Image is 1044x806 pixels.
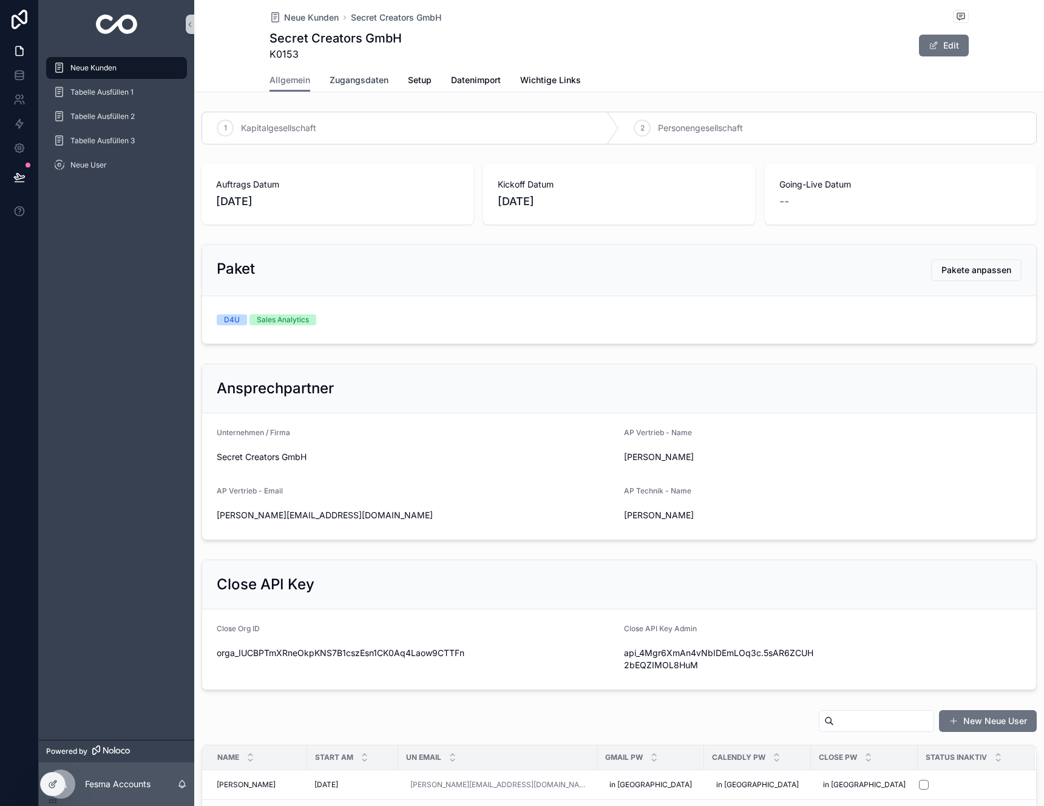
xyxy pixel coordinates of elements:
[926,753,987,762] span: Status Inaktiv
[408,74,432,86] span: Setup
[410,780,585,790] a: [PERSON_NAME][EMAIL_ADDRESS][DOMAIN_NAME]
[217,753,239,762] span: Name
[46,130,187,152] a: Tabelle Ausfüllen 3
[330,74,388,86] span: Zugangsdaten
[70,136,135,146] span: Tabelle Ausfüllen 3
[269,47,402,61] span: K0153
[779,193,789,210] span: --
[658,122,743,134] span: Personengesellschaft
[819,753,857,762] span: Close Pw
[712,753,765,762] span: Calendly Pw
[46,154,187,176] a: Neue User
[269,12,339,24] a: Neue Kunden
[217,259,255,279] h2: Paket
[217,624,260,633] span: Close Org ID
[624,509,818,521] span: [PERSON_NAME]
[257,314,309,325] div: Sales Analytics
[941,264,1011,276] span: Pakete anpassen
[46,106,187,127] a: Tabelle Ausfüllen 2
[39,49,194,192] div: scrollable content
[216,193,459,210] span: [DATE]
[351,12,441,24] a: Secret Creators GmbH
[70,112,135,121] span: Tabelle Ausfüllen 2
[216,178,459,191] span: Auftrags Datum
[217,379,334,398] h2: Ansprechpartner
[269,30,402,47] h1: Secret Creators GmbH
[46,81,187,103] a: Tabelle Ausfüllen 1
[269,69,310,92] a: Allgemein
[818,775,910,794] a: in [GEOGRAPHIC_DATA]
[919,35,969,56] button: Edit
[605,775,697,794] a: in [GEOGRAPHIC_DATA]
[451,69,501,93] a: Datenimport
[315,753,353,762] span: Start am
[46,747,87,756] span: Powered by
[217,451,614,463] span: Secret Creators GmbH
[498,178,741,191] span: Kickoff Datum
[405,775,590,794] a: [PERSON_NAME][EMAIL_ADDRESS][DOMAIN_NAME]
[269,74,310,86] span: Allgemein
[408,69,432,93] a: Setup
[46,57,187,79] a: Neue Kunden
[217,486,283,495] span: AP Vertrieb - Email
[823,780,906,790] span: in [GEOGRAPHIC_DATA]
[779,178,1022,191] span: Going-Live Datum
[609,780,692,790] span: in [GEOGRAPHIC_DATA]
[217,509,614,521] span: [PERSON_NAME][EMAIL_ADDRESS][DOMAIN_NAME]
[451,74,501,86] span: Datenimport
[605,753,643,762] span: Gmail Pw
[330,69,388,93] a: Zugangsdaten
[931,259,1022,281] button: Pakete anpassen
[624,624,697,633] span: Close API Key Admin
[624,451,818,463] span: [PERSON_NAME]
[520,74,581,86] span: Wichtige Links
[284,12,339,24] span: Neue Kunden
[70,87,134,97] span: Tabelle Ausfüllen 1
[711,775,804,794] a: in [GEOGRAPHIC_DATA]
[624,428,692,437] span: AP Vertrieb - Name
[217,428,290,437] span: Unternehmen / Firma
[314,780,391,790] a: [DATE]
[314,780,338,790] span: [DATE]
[70,160,107,170] span: Neue User
[96,15,138,34] img: App logo
[217,575,314,594] h2: Close API Key
[406,753,441,762] span: UN Email
[624,647,818,671] span: api_4Mgr6XmAn4vNbIDEmLOq3c.5sAR6ZCUH2bEQZIMOL8HuM
[520,69,581,93] a: Wichtige Links
[624,486,691,495] span: AP Technik - Name
[498,193,741,210] span: [DATE]
[39,740,194,762] a: Powered by
[224,123,227,133] span: 1
[224,314,240,325] div: D4U
[716,780,799,790] span: in [GEOGRAPHIC_DATA]
[939,710,1037,732] button: New Neue User
[217,647,614,659] span: orga_IUCBPTmXRneOkpKNS7B1cszEsn1CK0Aq4Laow9CTTFn
[217,780,300,790] a: [PERSON_NAME]
[241,122,316,134] span: Kapitalgesellschaft
[640,123,645,133] span: 2
[85,778,151,790] p: Fesma Accounts
[217,780,276,790] span: [PERSON_NAME]
[70,63,117,73] span: Neue Kunden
